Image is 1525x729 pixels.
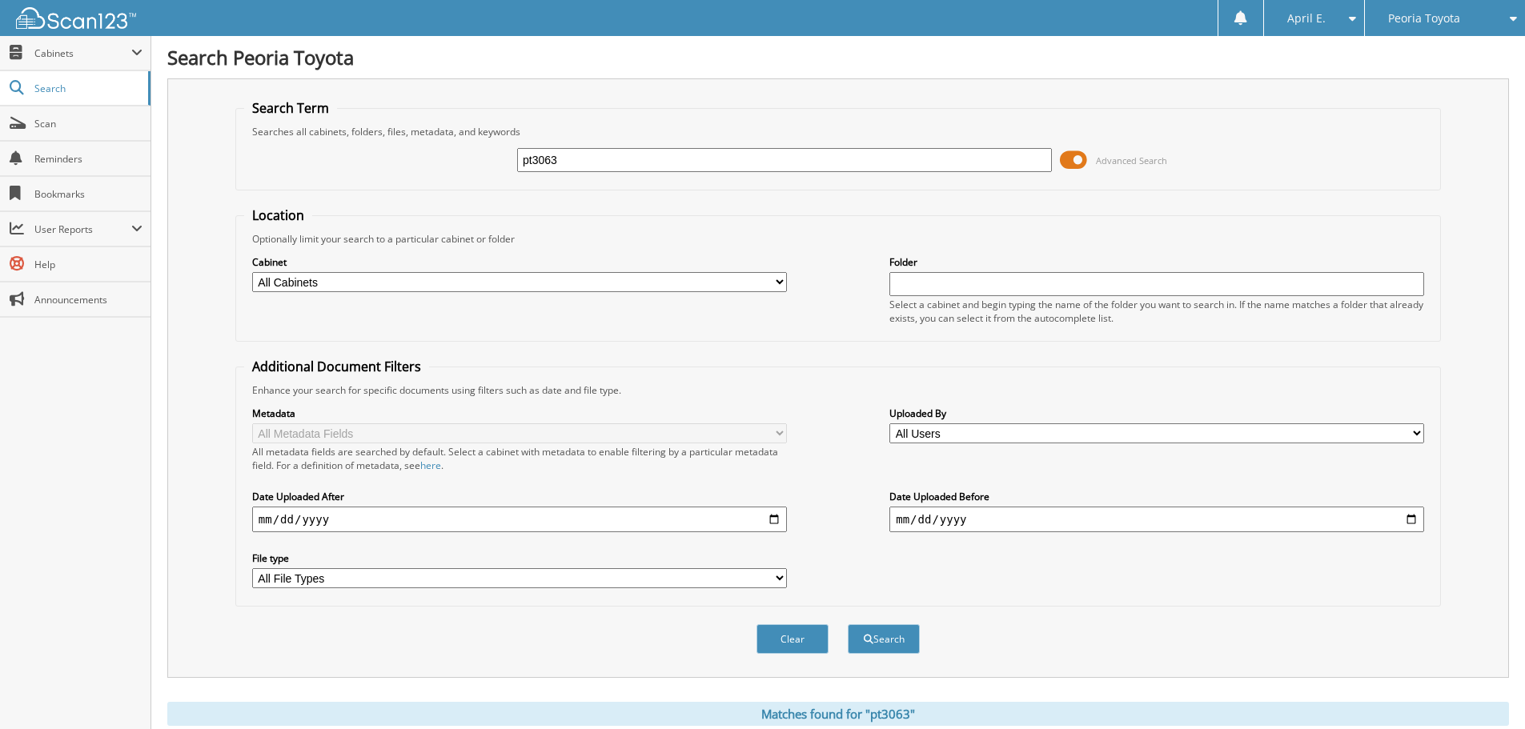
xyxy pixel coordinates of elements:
[244,232,1432,246] div: Optionally limit your search to a particular cabinet or folder
[34,187,142,201] span: Bookmarks
[244,358,429,375] legend: Additional Document Filters
[34,152,142,166] span: Reminders
[16,7,136,29] img: scan123-logo-white.svg
[167,44,1509,70] h1: Search Peoria Toyota
[1287,14,1326,23] span: April E.
[889,490,1424,503] label: Date Uploaded Before
[244,125,1432,138] div: Searches all cabinets, folders, files, metadata, and keywords
[34,46,131,60] span: Cabinets
[889,407,1424,420] label: Uploaded By
[889,255,1424,269] label: Folder
[1096,154,1167,166] span: Advanced Search
[848,624,920,654] button: Search
[244,206,312,224] legend: Location
[756,624,829,654] button: Clear
[252,445,787,472] div: All metadata fields are searched by default. Select a cabinet with metadata to enable filtering b...
[252,551,787,565] label: File type
[252,255,787,269] label: Cabinet
[34,222,131,236] span: User Reports
[34,258,142,271] span: Help
[1388,14,1460,23] span: Peoria Toyota
[420,459,441,472] a: here
[252,507,787,532] input: start
[244,99,337,117] legend: Search Term
[34,117,142,130] span: Scan
[252,407,787,420] label: Metadata
[889,298,1424,325] div: Select a cabinet and begin typing the name of the folder you want to search in. If the name match...
[34,293,142,306] span: Announcements
[252,490,787,503] label: Date Uploaded After
[244,383,1432,397] div: Enhance your search for specific documents using filters such as date and file type.
[34,82,140,95] span: Search
[889,507,1424,532] input: end
[167,702,1509,726] div: Matches found for "pt3063"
